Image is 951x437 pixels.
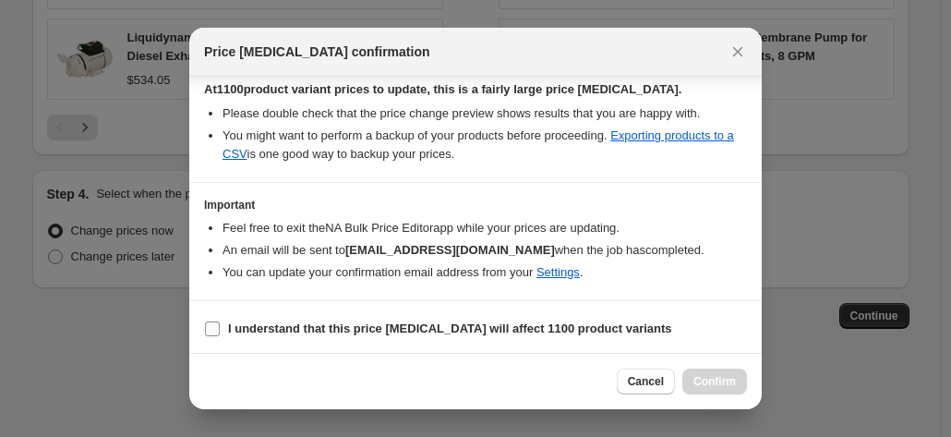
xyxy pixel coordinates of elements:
[223,127,747,164] li: You might want to perform a backup of your products before proceeding. is one good way to backup ...
[223,104,747,123] li: Please double check that the price change preview shows results that you are happy with.
[725,39,751,65] button: Close
[223,219,747,237] li: Feel free to exit the NA Bulk Price Editor app while your prices are updating.
[204,198,747,212] h3: Important
[617,369,675,395] button: Cancel
[223,263,747,282] li: You can update your confirmation email address from your .
[345,243,555,257] b: [EMAIL_ADDRESS][DOMAIN_NAME]
[223,241,747,260] li: An email will be sent to when the job has completed .
[628,374,664,389] span: Cancel
[228,322,672,335] b: I understand that this price [MEDICAL_DATA] will affect 1100 product variants
[204,42,430,61] span: Price [MEDICAL_DATA] confirmation
[204,82,681,96] b: At 1100 product variant prices to update, this is a fairly large price [MEDICAL_DATA].
[536,265,580,279] a: Settings
[223,128,734,161] a: Exporting products to a CSV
